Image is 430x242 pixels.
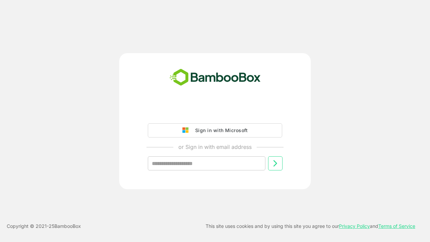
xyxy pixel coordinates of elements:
p: Copyright © 2021- 25 BambooBox [7,222,81,230]
p: This site uses cookies and by using this site you agree to our and [206,222,415,230]
div: Sign in with Microsoft [192,126,248,135]
p: or Sign in with email address [178,143,252,151]
img: bamboobox [166,67,264,89]
img: google [182,127,192,133]
a: Terms of Service [378,223,415,229]
a: Privacy Policy [339,223,370,229]
button: Sign in with Microsoft [148,123,282,137]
